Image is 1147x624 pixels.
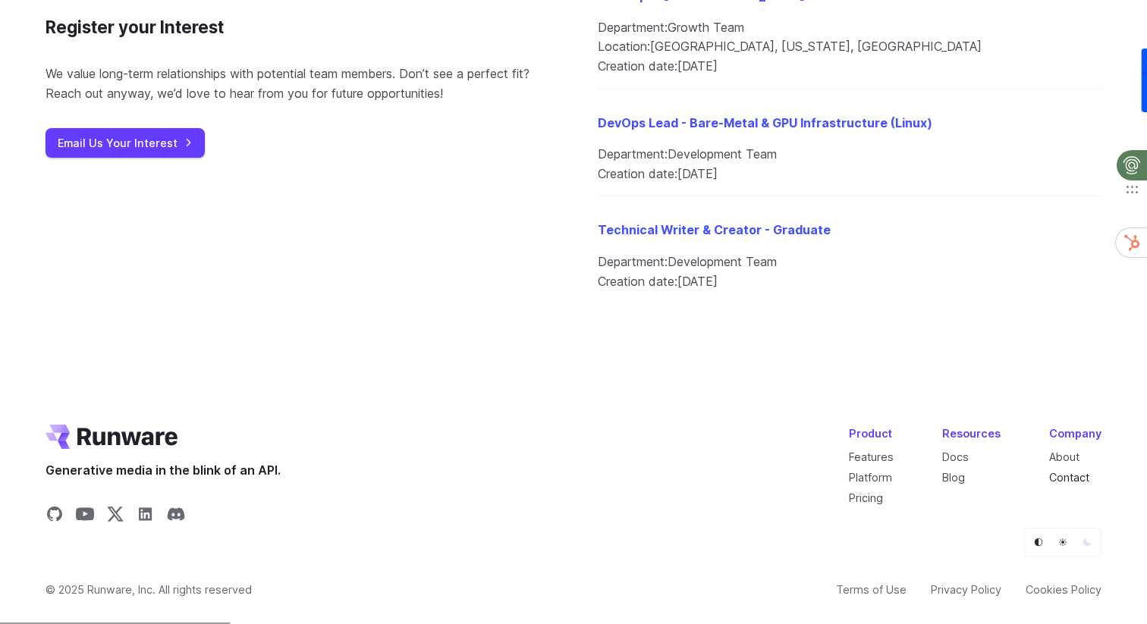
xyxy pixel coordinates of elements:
a: Share on GitHub [46,505,64,528]
li: [GEOGRAPHIC_DATA], [US_STATE], [GEOGRAPHIC_DATA] [598,37,1101,57]
span: Department: [598,254,668,269]
img: website_grey.svg [24,39,36,52]
div: v 4.0.25 [42,24,74,36]
button: Light [1052,531,1073,553]
span: Creation date: [598,166,677,181]
a: Features [849,450,894,463]
div: Resources [942,425,1001,442]
a: Go to / [46,425,178,449]
a: Share on Discord [167,505,185,528]
li: [DATE] [598,165,1101,184]
div: Product [849,425,894,442]
div: Keywords by Traffic [168,89,256,99]
a: Terms of Use [836,581,907,598]
a: About [1049,450,1079,463]
span: Creation date: [598,58,677,74]
li: [DATE] [598,57,1101,77]
a: Pricing [849,491,883,504]
a: DevOps Lead - Bare-Metal & GPU Infrastructure (Linux) [598,115,932,130]
li: [DATE] [598,272,1101,292]
li: Development Team [598,145,1101,165]
span: Creation date: [598,274,677,289]
img: logo_orange.svg [24,24,36,36]
img: tab_domain_overview_orange.svg [41,88,53,100]
div: Domain Overview [58,89,136,99]
a: Share on YouTube [76,505,94,528]
div: Domain: [URL] [39,39,108,52]
span: Generative media in the blink of an API. [46,461,281,481]
span: © 2025 Runware, Inc. All rights reserved [46,581,252,598]
img: tab_keywords_by_traffic_grey.svg [151,88,163,100]
a: Platform [849,471,892,484]
p: We value long-term relationships with potential team members. Don’t see a perfect fit? Reach out ... [46,64,549,103]
span: Location: [598,39,650,54]
a: Cookies Policy [1026,581,1101,598]
a: Email Us Your Interest [46,128,205,158]
a: Share on X [106,505,124,528]
a: Share on LinkedIn [137,505,155,528]
a: Privacy Policy [931,581,1001,598]
a: Blog [942,471,965,484]
li: Development Team [598,252,1101,272]
span: Department: [598,146,668,161]
a: Technical Writer & Creator - Graduate [598,222,831,237]
button: Default [1028,531,1049,553]
div: Company [1049,425,1101,442]
h3: Register your Interest [46,14,224,41]
span: Department: [598,20,668,35]
ul: Theme selector [1024,528,1101,557]
button: Dark [1076,531,1098,553]
a: Contact [1049,471,1089,484]
li: Growth Team [598,18,1101,38]
a: Docs [942,450,969,463]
